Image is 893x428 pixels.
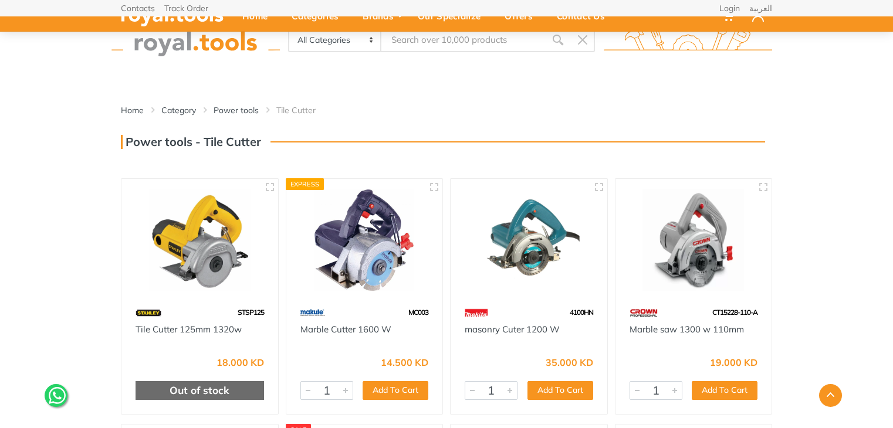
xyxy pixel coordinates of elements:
[136,381,264,400] div: Out of stock
[276,104,333,116] li: Tile Cutter
[570,308,593,317] span: 4100HN
[289,29,381,51] select: Category
[604,24,772,56] img: royal.tools Logo
[136,303,161,323] img: 15.webp
[111,24,280,56] img: royal.tools Logo
[300,324,391,335] a: Marble Cutter 1600 W
[300,303,325,323] img: 59.webp
[164,4,208,12] a: Track Order
[712,308,757,317] span: CT15228-110-A
[465,324,560,335] a: masonry Cuter 1200 W
[121,104,144,116] a: Home
[461,189,597,291] img: Royal Tools - masonry Cuter 1200 W
[121,4,155,12] a: Contacts
[527,381,593,400] button: Add To Cart
[121,135,261,149] h3: Power tools - Tile Cutter
[719,4,740,12] a: Login
[238,308,264,317] span: STSP125
[286,178,324,190] div: Express
[692,381,757,400] button: Add To Cart
[381,28,546,52] input: Site search
[626,189,762,291] img: Royal Tools - Marble saw 1300 w 110mm
[749,4,772,12] a: العربية
[381,358,428,367] div: 14.500 KD
[363,381,428,400] button: Add To Cart
[630,303,658,323] img: 75.webp
[630,324,744,335] a: Marble saw 1300 w 110mm
[136,324,242,335] a: Tile Cutter 125mm 1320w
[710,358,757,367] div: 19.000 KD
[121,104,772,116] nav: breadcrumb
[132,189,268,291] img: Royal Tools - Tile Cutter 125mm 1320w
[546,358,593,367] div: 35.000 KD
[214,104,259,116] a: Power tools
[161,104,196,116] a: Category
[297,189,432,291] img: Royal Tools - Marble Cutter 1600 W
[217,358,264,367] div: 18.000 KD
[465,303,488,323] img: 42.webp
[408,308,428,317] span: MC003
